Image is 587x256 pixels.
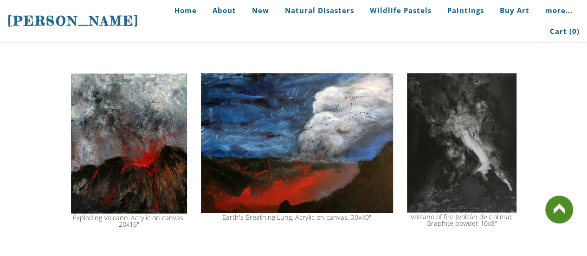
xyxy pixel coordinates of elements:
[201,73,393,213] img: Burning lava volcano painting
[71,73,187,213] img: Volcano painting
[407,213,516,227] div: Volcano of fire (Volcán de Colima). Graphite powder 10x8"
[7,12,139,30] a: [PERSON_NAME]
[7,13,139,29] span: [PERSON_NAME]
[407,73,516,212] img: colima volcano drawing
[572,26,577,36] span: 0
[543,21,580,42] a: Cart (0)
[201,214,393,220] div: Earth's Breathing Lung. Acrylic on canvas. 30x40"
[71,214,187,228] div: Exploding Volcano. Acrylic on canvas. 20x16"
